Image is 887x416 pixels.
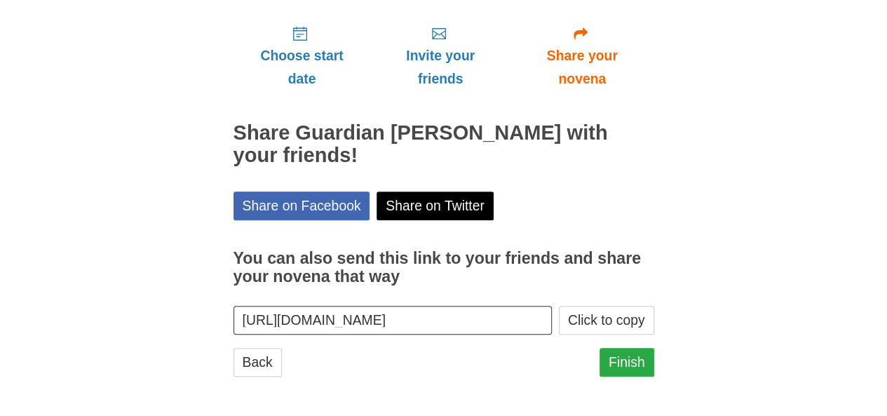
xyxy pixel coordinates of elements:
h3: You can also send this link to your friends and share your novena that way [233,250,654,286]
h2: Share Guardian [PERSON_NAME] with your friends! [233,122,654,167]
a: Share your novena [510,14,654,98]
span: Choose start date [248,44,357,90]
a: Finish [600,348,654,377]
button: Click to copy [559,306,654,335]
a: Share on Twitter [377,192,494,220]
span: Invite your friends [384,44,496,90]
a: Share on Facebook [233,192,370,220]
a: Back [233,348,282,377]
a: Invite your friends [370,14,510,98]
span: Share your novena [524,44,640,90]
a: Choose start date [233,14,371,98]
